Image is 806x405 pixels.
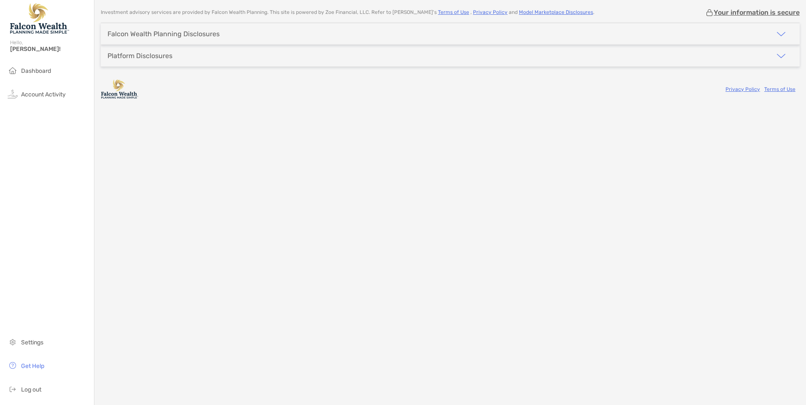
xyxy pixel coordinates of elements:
[10,45,89,53] span: [PERSON_NAME]!
[21,362,44,370] span: Get Help
[776,29,786,39] img: icon arrow
[473,9,508,15] a: Privacy Policy
[101,80,139,99] img: company logo
[725,86,760,92] a: Privacy Policy
[21,91,66,98] span: Account Activity
[21,339,43,346] span: Settings
[714,8,800,16] p: Your information is secure
[10,3,69,34] img: Falcon Wealth Planning Logo
[107,52,172,60] div: Platform Disclosures
[764,86,795,92] a: Terms of Use
[101,9,594,16] p: Investment advisory services are provided by Falcon Wealth Planning . This site is powered by Zoe...
[8,65,18,75] img: household icon
[8,337,18,347] img: settings icon
[776,51,786,61] img: icon arrow
[21,67,51,75] span: Dashboard
[8,360,18,370] img: get-help icon
[21,386,41,393] span: Log out
[519,9,593,15] a: Model Marketplace Disclosures
[8,384,18,394] img: logout icon
[107,30,220,38] div: Falcon Wealth Planning Disclosures
[8,89,18,99] img: activity icon
[438,9,469,15] a: Terms of Use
